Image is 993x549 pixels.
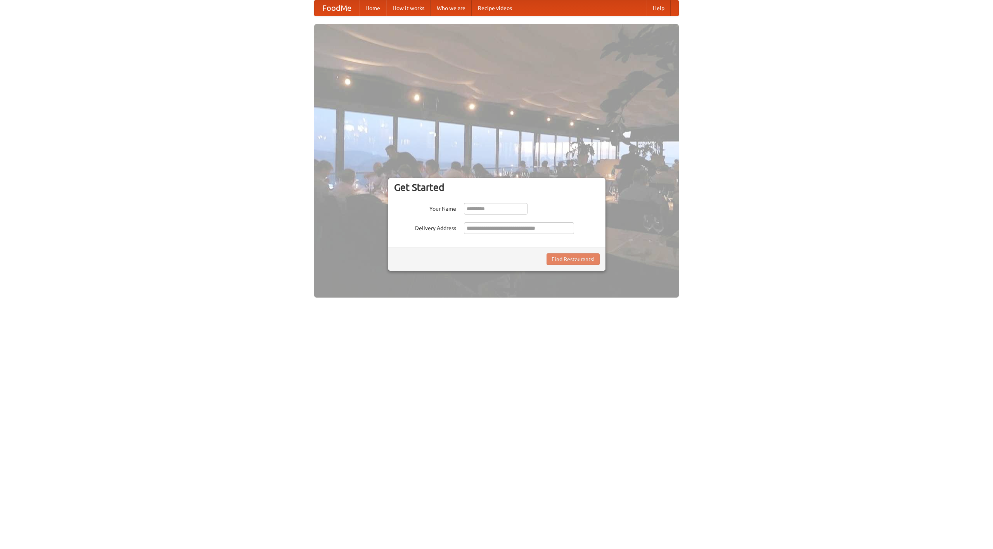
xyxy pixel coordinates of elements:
label: Your Name [394,203,456,213]
a: Help [647,0,671,16]
label: Delivery Address [394,222,456,232]
button: Find Restaurants! [547,253,600,265]
h3: Get Started [394,182,600,193]
a: Recipe videos [472,0,518,16]
a: Home [359,0,386,16]
a: Who we are [431,0,472,16]
a: How it works [386,0,431,16]
a: FoodMe [315,0,359,16]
